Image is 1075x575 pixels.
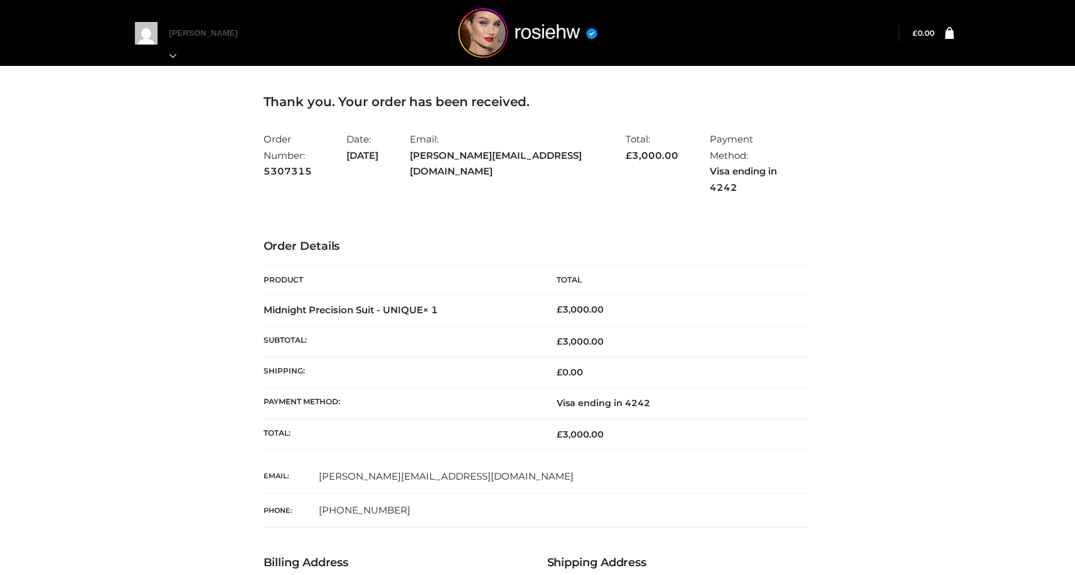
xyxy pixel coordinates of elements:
td: [PERSON_NAME][EMAIL_ADDRESS][DOMAIN_NAME] [319,459,811,493]
span: £ [557,429,562,440]
bdi: 0.00 [912,28,934,38]
li: Date: [346,128,378,198]
bdi: 0.00 [557,367,583,378]
td: [PHONE_NUMBER] [319,493,811,528]
li: Payment Method: [710,128,780,198]
th: Total: [264,419,538,449]
img: rosiehw [434,8,622,58]
th: Total [538,266,812,294]
th: Subtotal: [264,326,538,357]
th: Shipping: [264,357,538,388]
a: £0.00 [912,28,934,38]
th: Email: [264,459,319,493]
strong: Midnight Precision Suit - UNIQUE [264,304,438,316]
li: Total: [626,128,678,198]
li: Email: [410,128,594,198]
h3: Shipping Address [547,556,812,570]
span: £ [626,149,632,161]
span: £ [557,367,562,378]
strong: [DATE] [346,148,378,164]
strong: × 1 [423,304,438,316]
li: Order Number: [264,128,316,198]
h3: Billing Address [264,556,528,570]
strong: 5307315 [264,163,316,180]
th: Phone: [264,493,319,528]
th: Payment method: [264,388,538,419]
span: 3,000.00 [626,149,678,161]
strong: [PERSON_NAME][EMAIL_ADDRESS][DOMAIN_NAME] [410,148,594,180]
bdi: 3,000.00 [557,304,604,315]
span: £ [557,304,562,315]
h3: Order Details [264,240,812,254]
strong: Visa ending in 4242 [710,163,780,195]
h3: Thank you. Your order has been received. [264,94,812,109]
th: Product [264,266,538,294]
a: [PERSON_NAME] [169,28,251,60]
span: £ [557,336,562,347]
span: 3,000.00 [557,336,604,347]
span: £ [912,28,917,38]
td: Visa ending in 4242 [538,388,812,419]
span: 3,000.00 [557,429,604,440]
